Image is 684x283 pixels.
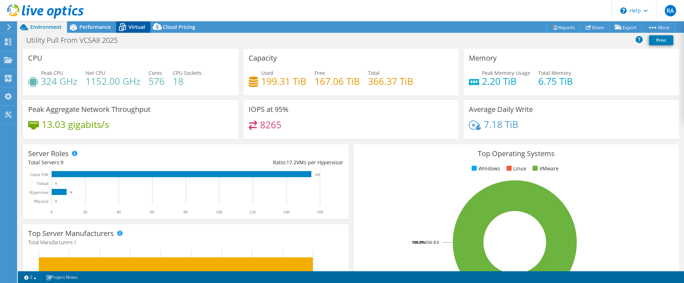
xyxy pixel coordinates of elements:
a: More [642,22,675,33]
svg: \n [620,7,627,14]
span: Total [368,70,380,76]
text: 155 [315,173,320,176]
text: 20 [83,210,87,215]
text: Hypervisor [29,190,48,195]
h4: 8265 [260,121,281,129]
span: Virtual [129,24,145,30]
text: 60 [150,210,154,215]
h4: 1152.00 GHz [85,77,140,85]
h4: 18 [173,77,202,85]
span: Peak CPU [41,70,63,76]
text: 0 [55,182,57,185]
a: 2 [19,273,41,282]
h4: 7.18 TiB [484,120,518,128]
h3: Top Server Manufacturers [28,230,114,237]
span: 1 [74,239,77,246]
h3: Memory [469,54,497,62]
span: CPU Sockets [173,70,202,76]
div: Ratio: VMs per Hypervisor [186,159,343,166]
text: Virtual [37,181,49,186]
h3: Peak Aggregate Network Throughput [28,106,150,113]
tspan: 100.0% [412,240,425,245]
span: RA [665,5,676,16]
h1: Utility Pull From VCSA8 2025 [23,36,129,44]
span: Total Memory [538,70,571,76]
text: 9 [70,191,72,194]
li: Linux [505,165,526,173]
h4: 13.03 gigabits/s [42,120,109,128]
li: VMware [531,165,559,173]
span: 17.2 [286,159,296,166]
h3: Average Daily Write [469,106,533,113]
span: Environment [30,24,62,30]
text: 80 [183,210,188,215]
h3: Server Roles [28,150,69,158]
span: Peak Memory Usage [482,70,530,76]
span: Cloud Pricing [163,24,195,30]
a: Print [649,35,673,45]
h3: Top Operating Systems [359,150,674,158]
a: Share [580,22,610,33]
li: Windows [470,165,500,173]
h4: 2.20 TiB [482,77,530,85]
h4: 199.31 TiB [261,77,306,85]
h4: 6.75 TiB [538,77,573,85]
h4: Total Manufacturers: [28,238,343,246]
div: Total Servers: [28,159,186,166]
a: Export [609,22,642,33]
text: 160 [317,210,323,215]
h4: 576 [149,77,165,85]
span: Used [261,70,273,76]
tspan: ESXi 8.0 [425,240,439,245]
span: Free [315,70,325,76]
text: Physical [34,199,48,204]
h3: CPU [28,54,42,62]
text: 120 [249,210,256,215]
h4: 167.06 TiB [315,77,360,85]
text: Guest VM [30,172,48,177]
a: Reports [546,22,581,33]
text: 40 [116,210,121,215]
text: 0 [51,210,53,215]
span: Performance [79,24,111,30]
a: Project Notes [41,273,83,282]
span: Net CPU [85,70,105,76]
span: Cores [149,70,162,76]
h4: 324 GHz [41,77,77,85]
h3: IOPS at 95% [249,106,289,113]
span: 9 [61,159,63,166]
h4: 366.37 TiB [368,77,413,85]
text: 140 [283,210,290,215]
text: 0 [55,200,57,203]
text: 100 [216,210,222,215]
h3: Capacity [249,54,277,62]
